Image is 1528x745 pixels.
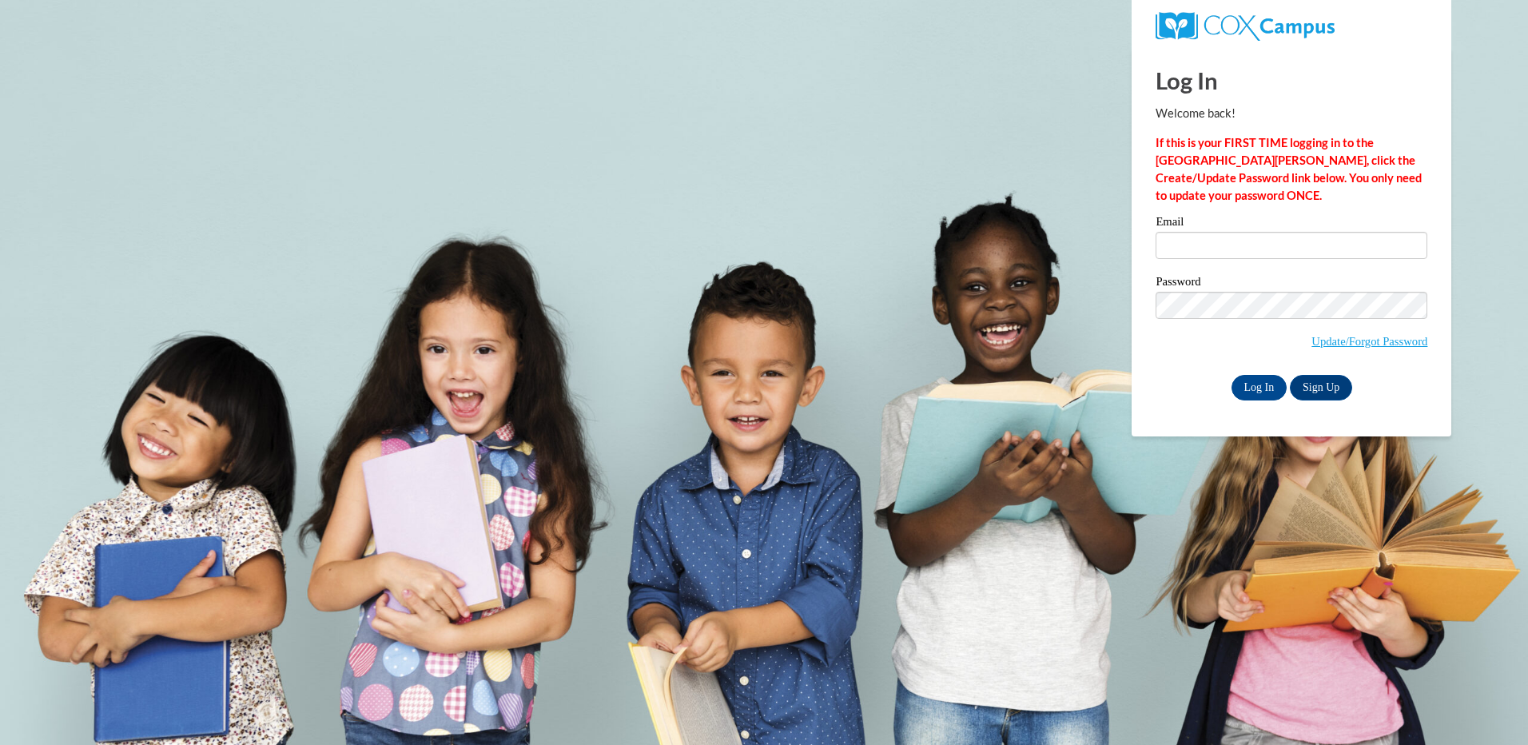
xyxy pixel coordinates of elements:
p: Welcome back! [1156,105,1427,122]
a: Update/Forgot Password [1311,335,1427,348]
label: Email [1156,216,1427,232]
a: Sign Up [1290,375,1352,400]
a: COX Campus [1156,18,1334,32]
strong: If this is your FIRST TIME logging in to the [GEOGRAPHIC_DATA][PERSON_NAME], click the Create/Upd... [1156,136,1422,202]
label: Password [1156,276,1427,292]
img: COX Campus [1156,12,1334,41]
input: Log In [1232,375,1287,400]
h1: Log In [1156,64,1427,97]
